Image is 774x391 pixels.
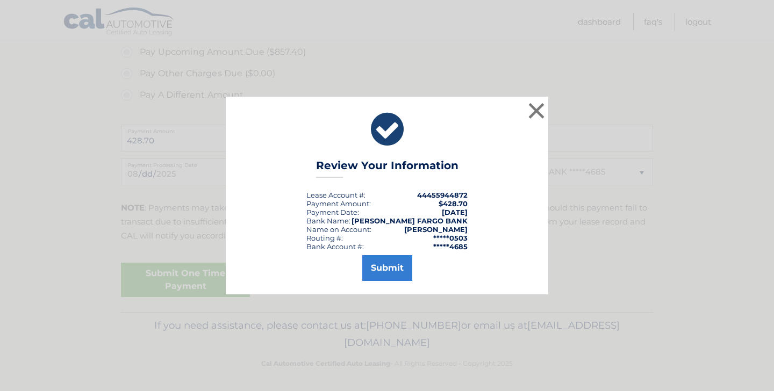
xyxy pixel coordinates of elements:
h3: Review Your Information [316,159,458,178]
button: Submit [362,255,412,281]
div: : [306,208,359,216]
span: $428.70 [439,199,468,208]
div: Name on Account: [306,225,371,234]
div: Bank Account #: [306,242,364,251]
strong: [PERSON_NAME] [404,225,468,234]
span: [DATE] [442,208,468,216]
div: Bank Name: [306,216,350,225]
strong: 44455944872 [417,191,468,199]
span: Payment Date [306,208,357,216]
div: Payment Amount: [306,199,371,208]
div: Routing #: [306,234,343,242]
strong: [PERSON_NAME] FARGO BANK [352,216,468,225]
div: Lease Account #: [306,191,365,199]
button: × [526,100,547,121]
